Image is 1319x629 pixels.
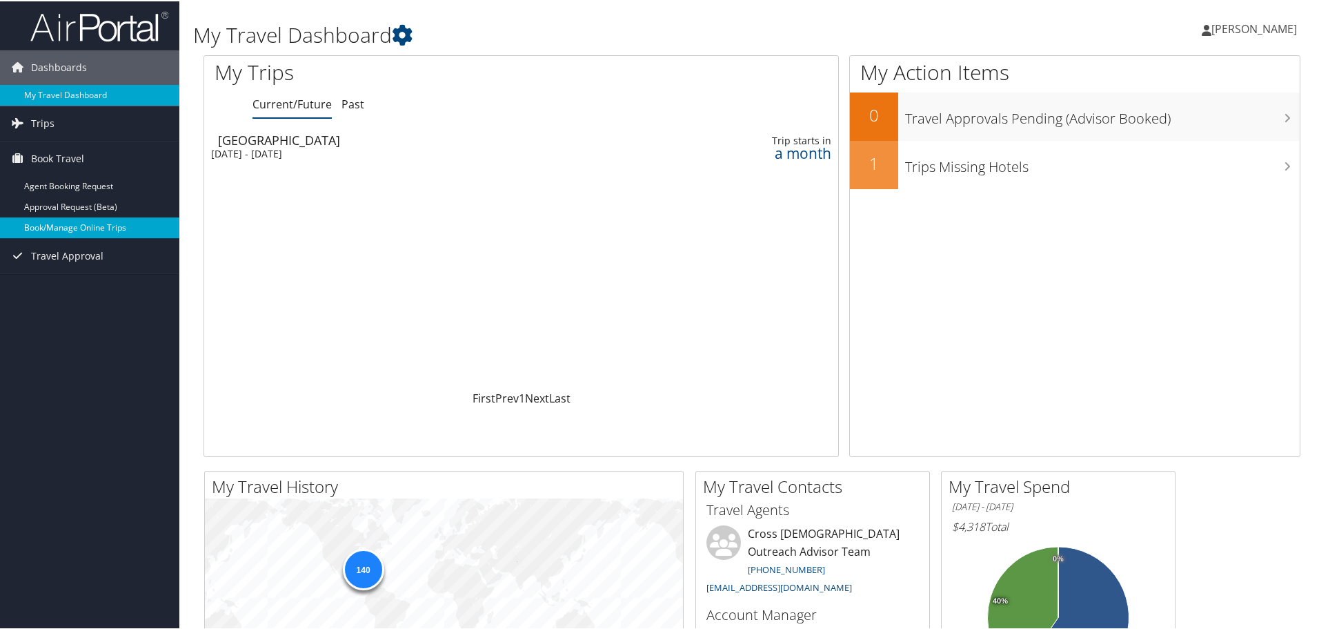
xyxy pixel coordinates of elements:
[549,389,571,405] a: Last
[952,499,1164,512] h6: [DATE] - [DATE]
[850,102,898,126] h2: 0
[700,524,926,598] li: Cross [DEMOGRAPHIC_DATA] Outreach Advisor Team
[850,151,898,174] h2: 1
[525,389,549,405] a: Next
[952,518,985,533] span: $4,318
[473,389,495,405] a: First
[850,91,1300,139] a: 0Travel Approvals Pending (Advisor Booked)
[341,95,364,110] a: Past
[850,139,1300,188] a: 1Trips Missing Hotels
[30,9,168,41] img: airportal-logo.png
[748,562,825,574] a: [PHONE_NUMBER]
[252,95,332,110] a: Current/Future
[211,146,602,159] div: [DATE] - [DATE]
[993,596,1008,604] tspan: 40%
[519,389,525,405] a: 1
[688,133,831,146] div: Trip starts in
[688,146,831,158] div: a month
[1202,7,1311,48] a: [PERSON_NAME]
[31,140,84,175] span: Book Travel
[905,149,1300,175] h3: Trips Missing Hotels
[212,474,683,497] h2: My Travel History
[905,101,1300,127] h3: Travel Approvals Pending (Advisor Booked)
[706,580,852,592] a: [EMAIL_ADDRESS][DOMAIN_NAME]
[1053,554,1064,562] tspan: 0%
[1211,20,1297,35] span: [PERSON_NAME]
[193,19,938,48] h1: My Travel Dashboard
[342,547,384,588] div: 140
[706,499,919,519] h3: Travel Agents
[218,133,609,145] div: [GEOGRAPHIC_DATA]
[31,49,87,84] span: Dashboards
[31,238,103,272] span: Travel Approval
[850,57,1300,86] h1: My Action Items
[31,105,54,139] span: Trips
[495,389,519,405] a: Prev
[952,518,1164,533] h6: Total
[949,474,1175,497] h2: My Travel Spend
[706,604,919,623] h3: Account Manager
[215,57,564,86] h1: My Trips
[703,474,929,497] h2: My Travel Contacts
